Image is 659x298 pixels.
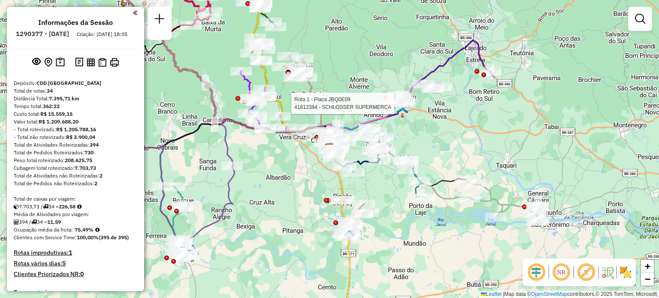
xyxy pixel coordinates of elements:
[479,291,659,298] div: Map data © contributors,© 2025 TomTom, Microsoft
[99,234,129,241] strong: (395 de 395)
[344,230,355,241] img: Rio Pardo
[36,80,101,86] strong: CDD [GEOGRAPHIC_DATA]
[526,262,547,283] span: Ocultar deslocamento
[73,30,131,38] div: Criação: [DATE] 18:05
[133,8,137,18] a: Clique aqui para minimizar o painel
[62,259,66,267] strong: 5
[39,118,79,125] strong: R$ 1.209.688,20
[94,180,97,187] strong: 2
[601,265,614,279] img: Fluxo de ruas
[397,107,408,118] img: Venâncio Aires
[531,291,568,297] a: OpenStreetMap
[77,204,82,209] i: Meta Caixas/viagem: 219,00 Diferença: 7,58
[645,261,650,271] span: +
[14,289,137,296] h4: Transportadoras
[14,260,137,267] h4: Rotas vários dias:
[38,18,113,27] h4: Informações da Sessão
[14,95,137,102] div: Distância Total:
[90,141,99,148] strong: 394
[59,203,76,210] strong: 226,58
[14,110,137,118] div: Custo total:
[324,143,335,154] img: CDD Santa Cruz do Sul
[14,211,137,218] div: Média de Atividades por viagem:
[14,118,137,126] div: Valor total:
[481,291,502,297] a: Leaflet
[108,56,121,69] button: Imprimir Rotas
[100,172,103,179] strong: 2
[576,262,596,283] span: Exibir rótulo
[14,180,137,187] div: Total de Pedidos não Roteirizados:
[43,103,60,109] strong: 362:22
[56,126,96,132] strong: R$ 1.205.788,16
[324,142,336,153] img: Santa Cruz FAD
[619,265,632,279] img: Exibir/Ocultar setores
[31,220,37,225] i: Total de rotas
[645,274,650,284] span: −
[14,195,137,203] div: Total de caixas por viagem:
[75,226,94,233] strong: 75,49%
[42,56,54,69] button: Centralizar mapa no depósito ou ponto de apoio
[14,220,19,225] i: Total de Atividades
[14,172,137,180] div: Total de Atividades não Roteirizadas:
[43,204,48,209] i: Total de rotas
[641,273,654,286] a: Zoom out
[14,126,137,133] div: - Total roteirizado:
[49,95,79,102] strong: 7.395,71 km
[47,219,61,225] strong: 11,59
[14,218,137,226] div: 394 / 34 =
[151,10,168,30] a: Nova sessão e pesquisa
[47,87,53,94] strong: 34
[30,55,42,69] button: Exibir sessão original
[632,10,649,27] a: Exibir filtros
[14,157,137,164] div: Peso total roteirizado:
[14,141,137,149] div: Total de Atividades Roteirizadas:
[40,111,73,117] strong: R$ 15.559,15
[77,234,99,241] strong: 100,00%
[14,87,137,95] div: Total de rotas:
[641,260,654,273] a: Zoom in
[80,270,84,278] strong: 0
[14,249,137,256] h4: Rotas improdutivas:
[16,30,69,38] h6: 1290377 - [DATE]
[14,204,19,209] i: Cubagem total roteirizado
[14,149,137,157] div: Total de Pedidos Roteirizados:
[14,234,77,241] span: Clientes com Service Time:
[14,271,137,278] h4: Clientes Priorizados NR:
[97,56,108,69] button: Visualizar Romaneio
[14,133,137,141] div: - Total não roteirizado:
[503,291,504,297] span: |
[551,262,571,283] span: Ocultar NR
[54,56,67,69] button: Painel de Sugestão
[65,157,92,163] strong: 208.625,75
[95,227,100,232] em: Média calculada utilizando a maior ocupação (%Peso ou %Cubagem) de cada rota da sessão. Rotas cro...
[14,203,137,211] div: 7.703,73 / 34 =
[85,149,94,156] strong: 730
[14,226,73,233] span: Ocupação média da frota:
[66,134,95,140] strong: R$ 3.900,04
[14,102,137,110] div: Tempo total:
[14,79,137,87] div: Depósito:
[85,56,97,68] button: Visualizar relatório de Roteirização
[176,246,187,257] img: UDC Cachueira do Sul - ZUMPY
[69,249,72,256] strong: 1
[184,249,195,260] img: FAD Santa Cruz do Sul- Cachoeira
[14,164,137,172] div: Cubagem total roteirizado:
[75,165,96,171] strong: 7.703,73
[73,56,85,69] button: Logs desbloquear sessão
